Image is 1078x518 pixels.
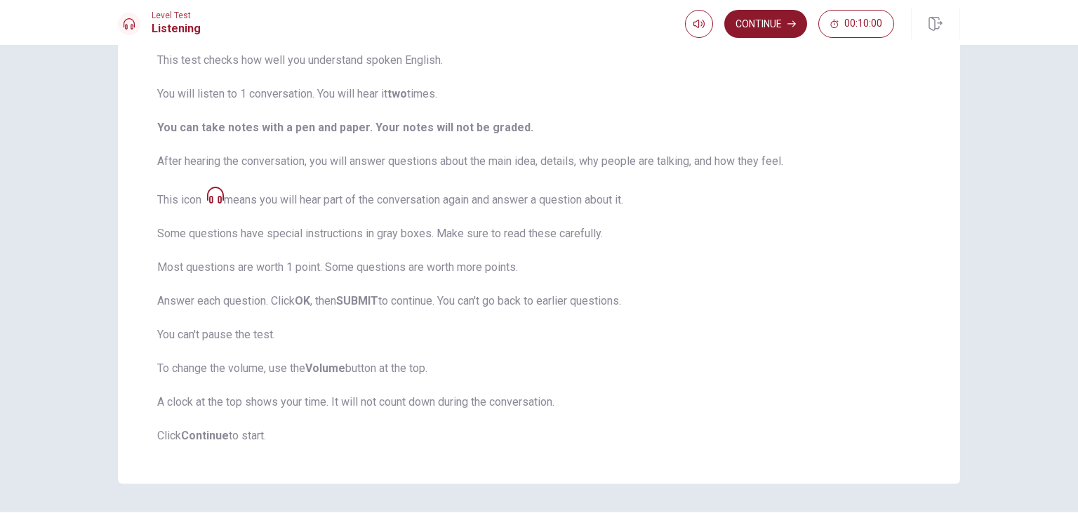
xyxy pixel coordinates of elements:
[295,294,310,307] strong: OK
[152,11,201,20] span: Level Test
[181,429,229,442] strong: Continue
[844,18,882,29] span: 00:10:00
[724,10,807,38] button: Continue
[157,121,533,134] b: You can take notes with a pen and paper. Your notes will not be graded.
[305,361,345,375] strong: Volume
[387,87,407,100] strong: two
[152,20,201,37] h1: Listening
[818,10,894,38] button: 00:10:00
[157,52,921,444] span: This test checks how well you understand spoken English. You will listen to 1 conversation. You w...
[336,294,378,307] strong: SUBMIT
